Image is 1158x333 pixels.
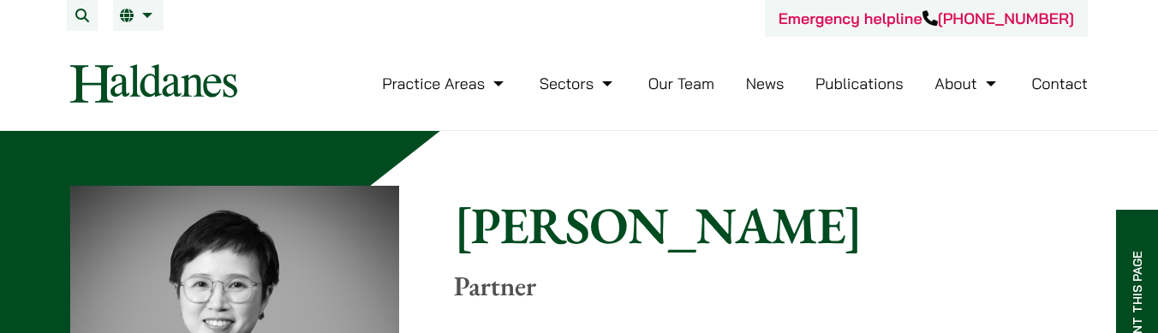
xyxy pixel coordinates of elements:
a: Sectors [540,74,617,93]
a: About [934,74,1000,93]
h1: [PERSON_NAME] [454,194,1088,256]
a: Publications [815,74,904,93]
a: Our Team [648,74,714,93]
a: Emergency helpline[PHONE_NUMBER] [779,9,1074,28]
a: Practice Areas [382,74,508,93]
p: Partner [454,270,1088,302]
a: Contact [1031,74,1088,93]
a: News [746,74,785,93]
img: Logo of Haldanes [70,64,237,103]
a: EN [120,9,157,22]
